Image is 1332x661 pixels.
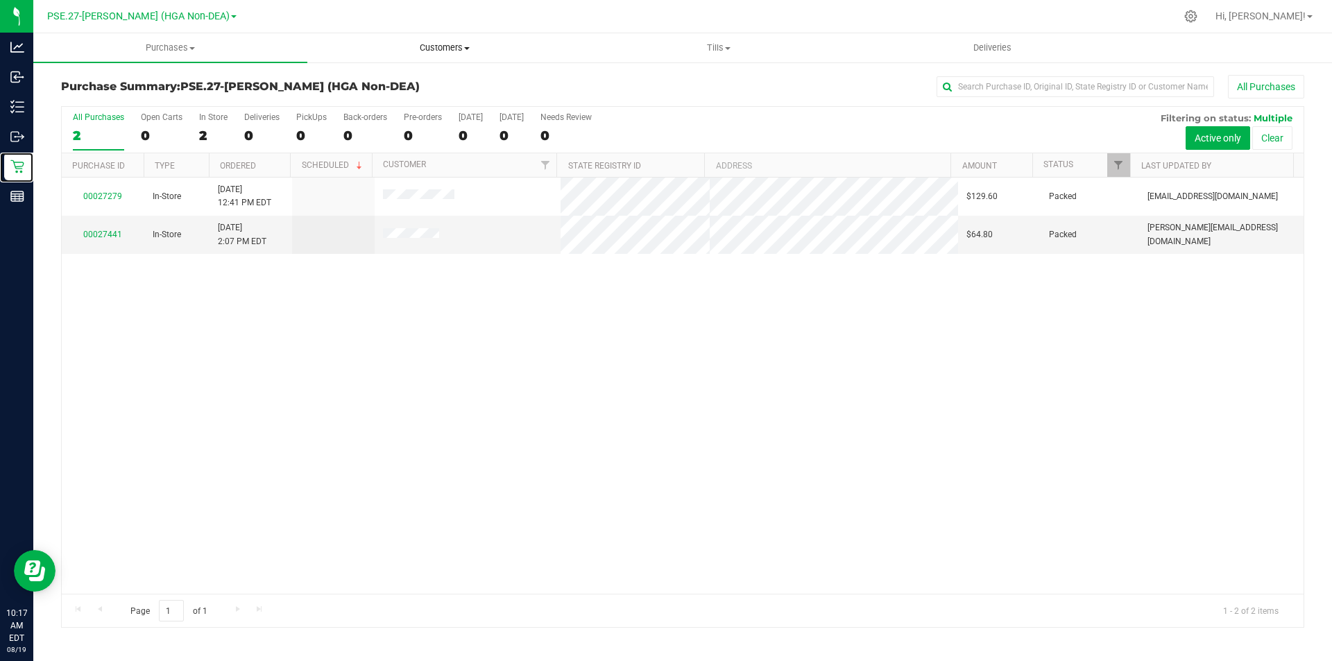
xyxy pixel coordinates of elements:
inline-svg: Outbound [10,130,24,144]
p: 08/19 [6,644,27,655]
div: Manage settings [1182,10,1199,23]
span: Tills [582,42,855,54]
th: Address [704,153,950,178]
span: Customers [308,42,581,54]
inline-svg: Retail [10,160,24,173]
span: Page of 1 [119,600,219,621]
a: Deliveries [855,33,1129,62]
input: Search Purchase ID, Original ID, State Registry ID or Customer Name... [937,76,1214,97]
a: Customer [383,160,426,169]
div: PickUps [296,112,327,122]
h3: Purchase Summary: [61,80,475,93]
a: State Registry ID [568,161,641,171]
span: Hi, [PERSON_NAME]! [1215,10,1306,22]
span: Packed [1049,190,1077,203]
span: [DATE] 12:41 PM EDT [218,183,271,209]
div: [DATE] [459,112,483,122]
span: In-Store [153,228,181,241]
span: $129.60 [966,190,998,203]
span: PSE.27-[PERSON_NAME] (HGA Non-DEA) [47,10,230,22]
span: [DATE] 2:07 PM EDT [218,221,266,248]
a: Filter [1107,153,1130,177]
div: In Store [199,112,228,122]
a: 00027441 [83,230,122,239]
iframe: Resource center [14,550,55,592]
span: Purchases [33,42,307,54]
input: 1 [159,600,184,621]
div: 0 [499,128,524,144]
span: In-Store [153,190,181,203]
a: Tills [581,33,855,62]
span: $64.80 [966,228,993,241]
button: Clear [1252,126,1292,150]
inline-svg: Inventory [10,100,24,114]
div: 2 [73,128,124,144]
a: Amount [962,161,997,171]
inline-svg: Inbound [10,70,24,84]
span: Filtering on status: [1161,112,1251,123]
div: 0 [141,128,182,144]
span: [PERSON_NAME][EMAIL_ADDRESS][DOMAIN_NAME] [1147,221,1295,248]
div: Open Carts [141,112,182,122]
div: 0 [343,128,387,144]
span: [EMAIL_ADDRESS][DOMAIN_NAME] [1147,190,1278,203]
div: 0 [296,128,327,144]
div: 0 [404,128,442,144]
div: 0 [459,128,483,144]
a: Customers [307,33,581,62]
div: Needs Review [540,112,592,122]
div: [DATE] [499,112,524,122]
span: Packed [1049,228,1077,241]
inline-svg: Analytics [10,40,24,54]
span: 1 - 2 of 2 items [1212,600,1290,621]
div: 2 [199,128,228,144]
a: Filter [533,153,556,177]
p: 10:17 AM EDT [6,607,27,644]
div: 0 [540,128,592,144]
div: 0 [244,128,280,144]
span: Multiple [1254,112,1292,123]
span: PSE.27-[PERSON_NAME] (HGA Non-DEA) [180,80,420,93]
button: All Purchases [1228,75,1304,98]
div: Deliveries [244,112,280,122]
a: Ordered [220,161,256,171]
a: Purchases [33,33,307,62]
div: Back-orders [343,112,387,122]
span: Deliveries [955,42,1030,54]
a: Last Updated By [1141,161,1211,171]
div: All Purchases [73,112,124,122]
inline-svg: Reports [10,189,24,203]
a: Type [155,161,175,171]
a: Purchase ID [72,161,125,171]
button: Active only [1186,126,1250,150]
div: Pre-orders [404,112,442,122]
a: 00027279 [83,191,122,201]
a: Status [1043,160,1073,169]
a: Scheduled [302,160,365,170]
